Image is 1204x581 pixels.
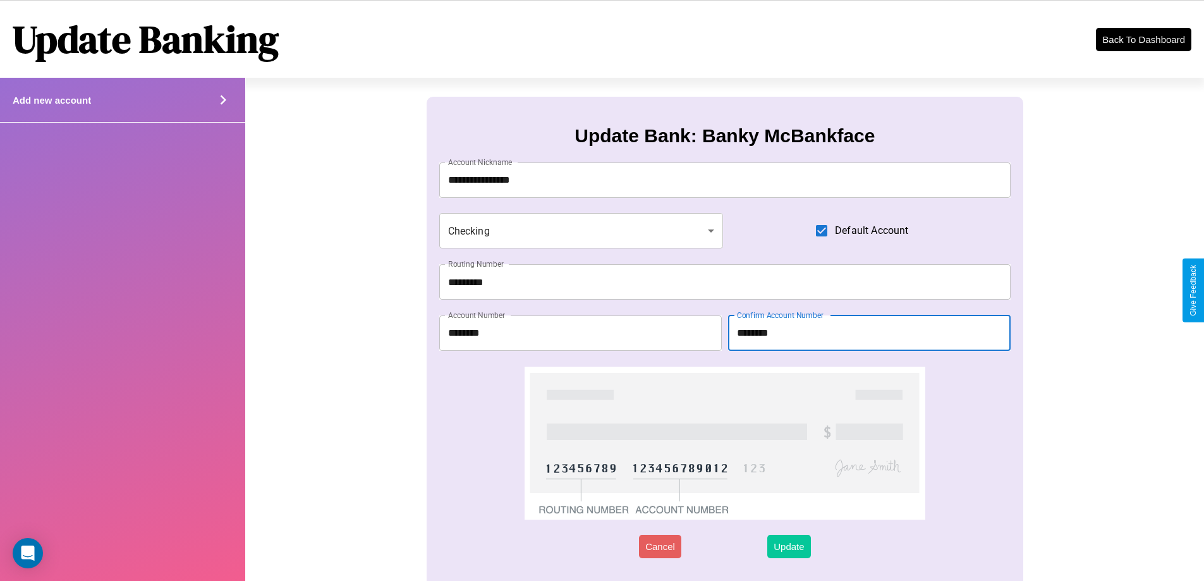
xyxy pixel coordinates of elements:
div: Checking [439,213,724,248]
h4: Add new account [13,95,91,106]
button: Back To Dashboard [1096,28,1191,51]
button: Update [767,535,810,558]
img: check [525,367,925,520]
h1: Update Banking [13,13,279,65]
h3: Update Bank: Banky McBankface [575,125,875,147]
div: Give Feedback [1189,265,1198,316]
span: Default Account [835,223,908,238]
div: Open Intercom Messenger [13,538,43,568]
label: Account Nickname [448,157,513,168]
label: Routing Number [448,259,504,269]
label: Confirm Account Number [737,310,824,321]
button: Cancel [639,535,681,558]
label: Account Number [448,310,505,321]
